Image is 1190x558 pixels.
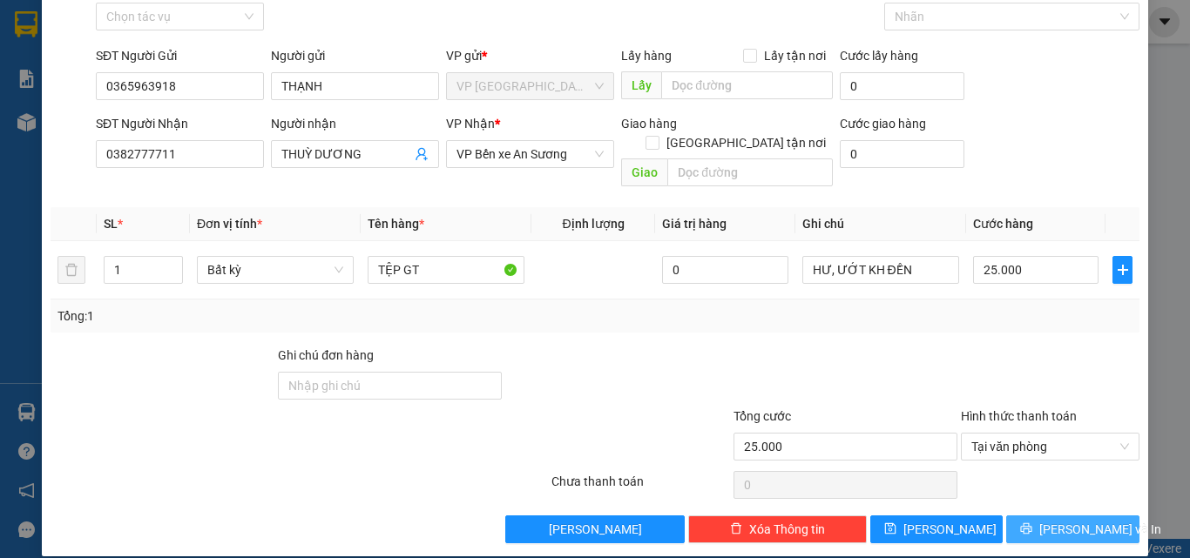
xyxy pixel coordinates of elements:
span: Lấy [621,71,661,99]
span: [PERSON_NAME] và In [1039,520,1161,539]
span: Lấy hàng [621,49,672,63]
label: Hình thức thanh toán [961,409,1077,423]
span: ----------------------------------------- [47,94,213,108]
span: Hotline: 19001152 [138,77,213,88]
span: save [884,522,896,536]
th: Ghi chú [795,207,966,241]
span: VPTB1208250002 [87,111,183,124]
span: [GEOGRAPHIC_DATA] tận nơi [659,133,833,152]
span: Giao hàng [621,117,677,131]
span: delete [730,522,742,536]
div: Người gửi [271,46,439,65]
span: Xóa Thông tin [749,520,825,539]
div: VP gửi [446,46,614,65]
input: VD: Bàn, Ghế [368,256,524,284]
span: 05:47:10 [DATE] [38,126,106,137]
span: user-add [415,147,429,161]
button: printer[PERSON_NAME] và In [1006,515,1139,543]
div: Người nhận [271,114,439,133]
input: Cước lấy hàng [840,72,964,100]
span: Định lượng [562,217,624,231]
div: Chưa thanh toán [550,472,732,502]
button: deleteXóa Thông tin [688,515,867,543]
div: Tổng: 1 [57,306,461,326]
span: In ngày: [5,126,106,137]
span: VP Bến xe An Sương [456,141,604,167]
input: Ghi chú đơn hàng [278,372,502,400]
span: [PERSON_NAME]: [5,112,182,123]
button: plus [1112,256,1133,284]
span: Đơn vị tính [197,217,262,231]
span: [PERSON_NAME] [549,520,642,539]
span: printer [1020,522,1032,536]
span: VP Tân Biên [456,73,604,99]
input: 0 [662,256,788,284]
button: save[PERSON_NAME] [870,515,1004,543]
input: Dọc đường [661,71,833,99]
button: [PERSON_NAME] [505,515,684,543]
span: Tại văn phòng [971,434,1129,460]
button: delete [57,256,85,284]
span: Lấy tận nơi [757,46,833,65]
label: Ghi chú đơn hàng [278,348,374,362]
strong: ĐỒNG PHƯỚC [138,10,239,24]
span: Giao [621,158,667,186]
img: logo [6,10,84,87]
label: Cước giao hàng [840,117,926,131]
input: Ghi Chú [802,256,959,284]
span: plus [1113,263,1132,277]
div: SĐT Người Gửi [96,46,264,65]
span: Bất kỳ [207,257,343,283]
span: Tên hàng [368,217,424,231]
span: Giá trị hàng [662,217,727,231]
span: Tổng cước [734,409,791,423]
span: SL [104,217,118,231]
span: Bến xe [GEOGRAPHIC_DATA] [138,28,234,50]
span: [PERSON_NAME] [903,520,997,539]
span: VP Nhận [446,117,495,131]
span: 01 Võ Văn Truyện, KP.1, Phường 2 [138,52,240,74]
input: Cước giao hàng [840,140,964,168]
label: Cước lấy hàng [840,49,918,63]
span: Cước hàng [973,217,1033,231]
input: Dọc đường [667,158,833,186]
div: SĐT Người Nhận [96,114,264,133]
